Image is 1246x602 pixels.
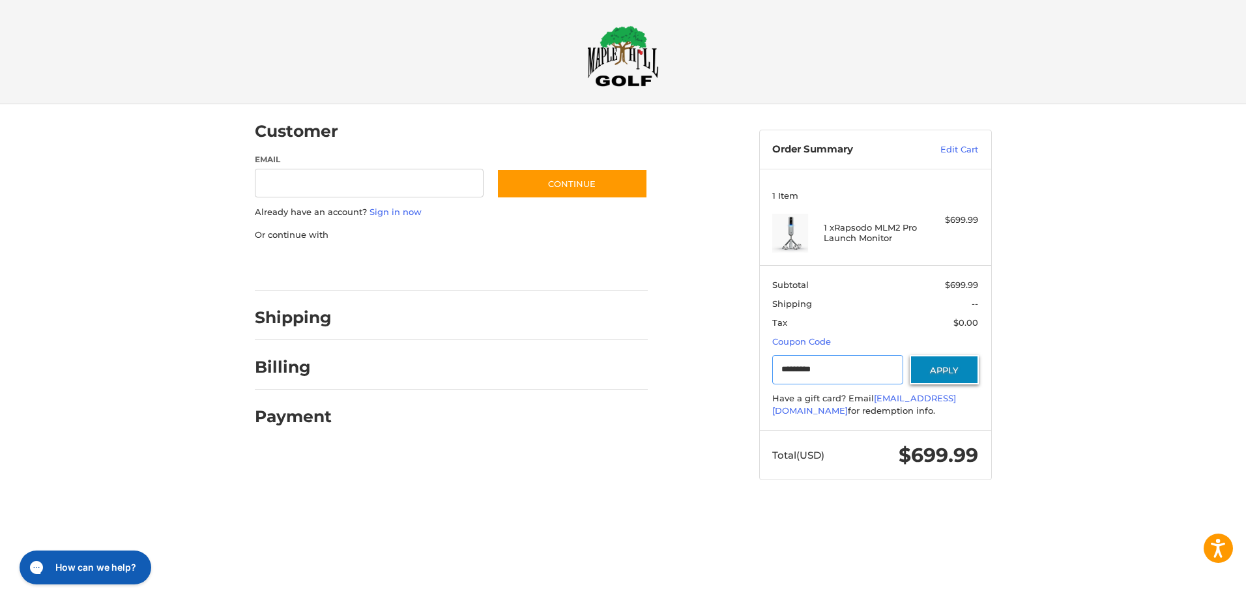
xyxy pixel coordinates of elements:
[255,206,648,219] p: Already have an account?
[369,207,422,217] a: Sign in now
[255,229,648,242] p: Or continue with
[927,214,978,227] div: $699.99
[772,190,978,201] h3: 1 Item
[255,121,338,141] h2: Customer
[899,443,978,467] span: $699.99
[471,254,569,278] iframe: PayPal-venmo
[772,392,978,418] div: Have a gift card? Email for redemption info.
[772,279,809,290] span: Subtotal
[250,254,348,278] iframe: PayPal-paypal
[910,355,979,384] button: Apply
[255,154,484,165] label: Email
[361,254,459,278] iframe: PayPal-paylater
[13,546,155,589] iframe: Gorgias live chat messenger
[772,355,903,384] input: Gift Certificate or Coupon Code
[772,298,812,309] span: Shipping
[945,279,978,290] span: $699.99
[772,317,787,328] span: Tax
[255,407,332,427] h2: Payment
[255,308,332,328] h2: Shipping
[912,143,978,156] a: Edit Cart
[772,143,912,156] h3: Order Summary
[972,298,978,309] span: --
[953,317,978,328] span: $0.00
[772,336,831,347] a: Coupon Code
[587,25,659,87] img: Maple Hill Golf
[824,222,923,244] h4: 1 x Rapsodo MLM2 Pro Launch Monitor
[255,357,331,377] h2: Billing
[772,449,824,461] span: Total (USD)
[497,169,648,199] button: Continue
